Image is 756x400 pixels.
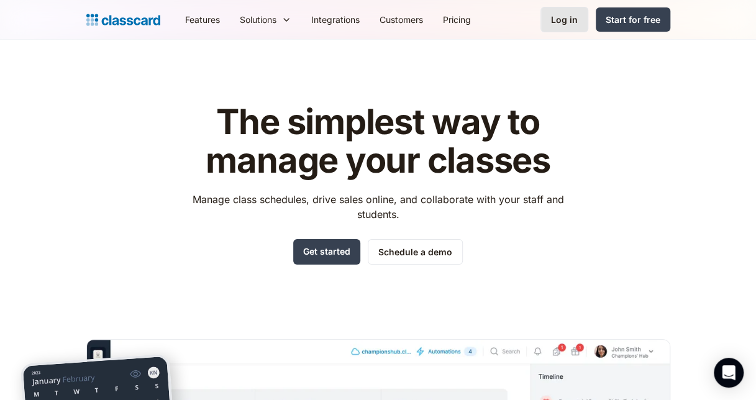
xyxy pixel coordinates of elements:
[181,192,575,222] p: Manage class schedules, drive sales online, and collaborate with your staff and students.
[230,6,301,34] div: Solutions
[368,239,463,265] a: Schedule a demo
[551,13,578,26] div: Log in
[540,7,588,32] a: Log in
[596,7,670,32] a: Start for free
[714,358,744,388] div: Open Intercom Messenger
[240,13,276,26] div: Solutions
[301,6,370,34] a: Integrations
[175,6,230,34] a: Features
[606,13,660,26] div: Start for free
[181,103,575,180] h1: The simplest way to manage your classes
[433,6,481,34] a: Pricing
[293,239,360,265] a: Get started
[370,6,433,34] a: Customers
[86,11,160,29] a: home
